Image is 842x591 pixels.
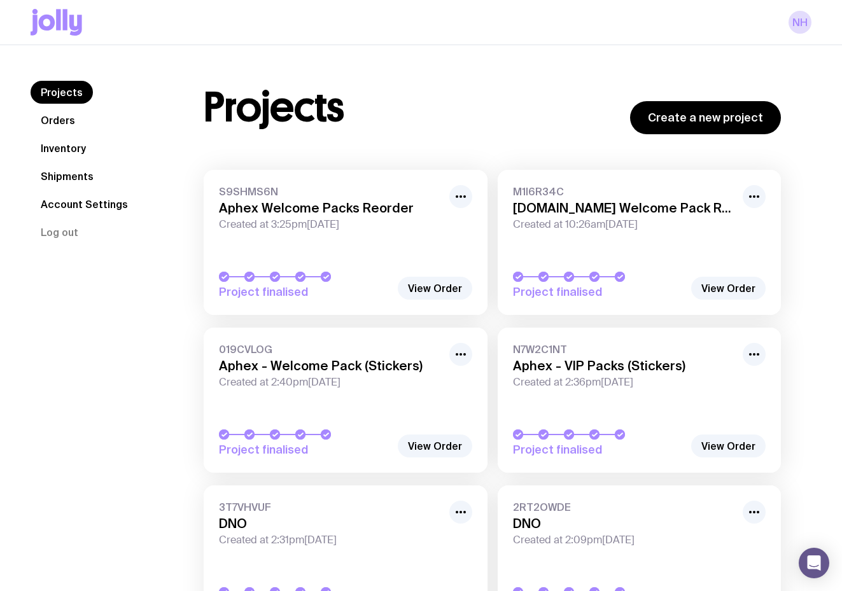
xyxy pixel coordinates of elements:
[513,501,736,513] span: 2RT2OWDE
[31,193,138,216] a: Account Settings
[513,376,736,389] span: Created at 2:36pm[DATE]
[498,328,782,473] a: N7W2C1NTAphex - VIP Packs (Stickers)Created at 2:36pm[DATE]Project finalised
[219,343,442,356] span: 019CVLOG
[219,516,442,531] h3: DNO
[204,170,488,315] a: S9SHMS6NAphex Welcome Packs ReorderCreated at 3:25pm[DATE]Project finalised
[513,185,736,198] span: M1I6R34C
[513,534,736,546] span: Created at 2:09pm[DATE]
[219,534,442,546] span: Created at 2:31pm[DATE]
[513,200,736,216] h3: [DOMAIN_NAME] Welcome Pack Repeats
[219,501,442,513] span: 3T7VHVUF
[513,218,736,231] span: Created at 10:26am[DATE]
[219,376,442,389] span: Created at 2:40pm[DATE]
[691,277,766,300] a: View Order
[204,328,488,473] a: 019CVLOGAphex - Welcome Pack (Stickers)Created at 2:40pm[DATE]Project finalised
[691,435,766,457] a: View Order
[219,185,442,198] span: S9SHMS6N
[513,442,685,457] span: Project finalised
[31,109,85,132] a: Orders
[630,101,781,134] a: Create a new project
[398,277,472,300] a: View Order
[204,87,344,128] h1: Projects
[219,200,442,216] h3: Aphex Welcome Packs Reorder
[219,218,442,231] span: Created at 3:25pm[DATE]
[513,516,736,531] h3: DNO
[219,358,442,373] h3: Aphex - Welcome Pack (Stickers)
[219,442,391,457] span: Project finalised
[513,343,736,356] span: N7W2C1NT
[31,221,88,244] button: Log out
[31,165,104,188] a: Shipments
[799,548,829,578] div: Open Intercom Messenger
[498,170,782,315] a: M1I6R34C[DOMAIN_NAME] Welcome Pack RepeatsCreated at 10:26am[DATE]Project finalised
[513,358,736,373] h3: Aphex - VIP Packs (Stickers)
[789,11,811,34] a: NH
[398,435,472,457] a: View Order
[513,284,685,300] span: Project finalised
[31,81,93,104] a: Projects
[31,137,96,160] a: Inventory
[219,284,391,300] span: Project finalised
